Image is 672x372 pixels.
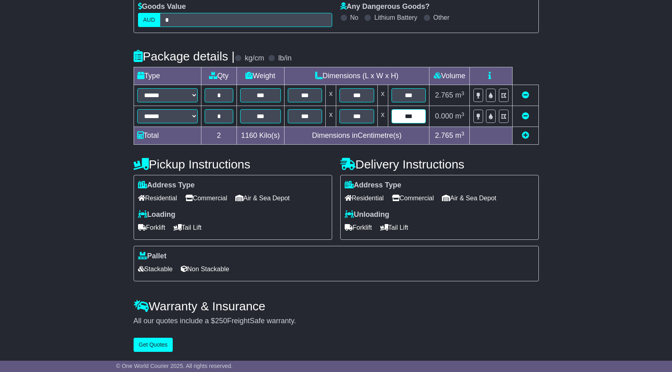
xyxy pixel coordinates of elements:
[374,14,417,21] label: Lithium Battery
[245,54,264,63] label: kg/cm
[235,192,290,204] span: Air & Sea Depot
[435,91,453,99] span: 2.765
[278,54,291,63] label: lb/in
[201,127,237,145] td: 2
[138,2,186,11] label: Goods Value
[345,221,372,234] span: Forklift
[181,263,229,275] span: Non Stackable
[138,221,165,234] span: Forklift
[326,85,336,106] td: x
[433,14,450,21] label: Other
[201,67,237,85] td: Qty
[134,317,539,326] div: All our quotes include a $ FreightSafe warranty.
[138,13,161,27] label: AUD
[345,210,389,219] label: Unloading
[138,252,167,261] label: Pallet
[350,14,358,21] label: No
[455,112,465,120] span: m
[345,181,402,190] label: Address Type
[174,221,202,234] span: Tail Lift
[461,111,465,117] sup: 3
[185,192,227,204] span: Commercial
[377,85,388,106] td: x
[138,263,173,275] span: Stackable
[134,127,201,145] td: Total
[237,67,284,85] td: Weight
[116,363,233,369] span: © One World Courier 2025. All rights reserved.
[138,210,176,219] label: Loading
[237,127,284,145] td: Kilo(s)
[134,299,539,313] h4: Warranty & Insurance
[522,112,529,120] a: Remove this item
[284,67,429,85] td: Dimensions (L x W x H)
[215,317,227,325] span: 250
[435,131,453,139] span: 2.765
[522,91,529,99] a: Remove this item
[284,127,429,145] td: Dimensions in Centimetre(s)
[134,67,201,85] td: Type
[455,131,465,139] span: m
[340,2,430,11] label: Any Dangerous Goods?
[241,131,257,139] span: 1160
[134,338,173,352] button: Get Quotes
[522,131,529,139] a: Add new item
[392,192,434,204] span: Commercial
[138,181,195,190] label: Address Type
[345,192,384,204] span: Residential
[435,112,453,120] span: 0.000
[461,131,465,137] sup: 3
[138,192,177,204] span: Residential
[377,106,388,127] td: x
[134,50,235,63] h4: Package details |
[442,192,496,204] span: Air & Sea Depot
[340,158,539,171] h4: Delivery Instructions
[455,91,465,99] span: m
[380,221,408,234] span: Tail Lift
[134,158,332,171] h4: Pickup Instructions
[326,106,336,127] td: x
[461,90,465,96] sup: 3
[429,67,470,85] td: Volume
